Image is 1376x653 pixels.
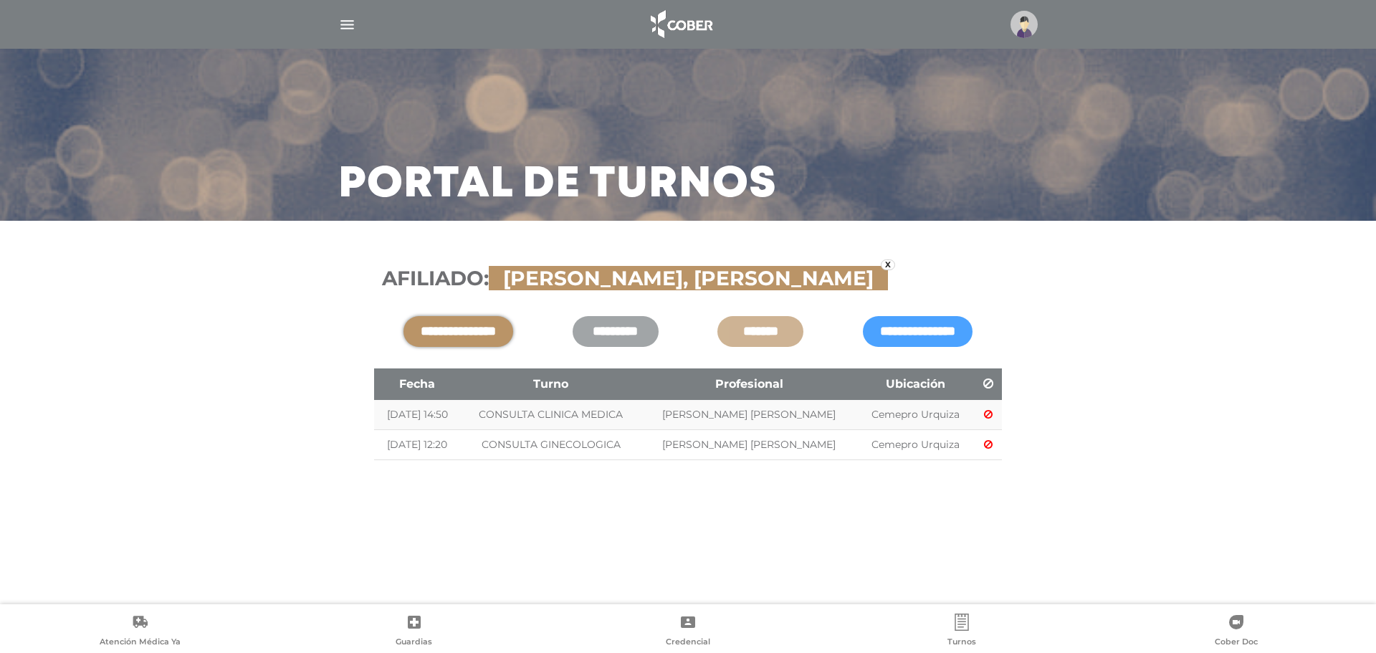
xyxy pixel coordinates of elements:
[666,637,710,649] span: Credencial
[374,400,460,430] td: [DATE] 14:50
[947,637,976,649] span: Turnos
[338,166,777,204] h3: Portal de turnos
[460,400,641,430] td: CONSULTA CLINICA MEDICA
[641,400,856,430] td: [PERSON_NAME] [PERSON_NAME]
[374,368,460,400] th: Fecha
[856,368,974,400] th: Ubicación
[825,614,1099,650] a: Turnos
[856,400,974,430] td: Cemepro Urquiza
[396,637,432,649] span: Guardias
[984,408,993,421] a: Cancelar turno
[643,7,718,42] img: logo_cober_home-white.png
[856,429,974,459] td: Cemepro Urquiza
[1099,614,1373,650] a: Cober Doc
[881,259,895,270] a: x
[460,429,641,459] td: CONSULTA GINECOLOGICA
[496,266,881,290] span: [PERSON_NAME], [PERSON_NAME]
[551,614,825,650] a: Credencial
[460,368,641,400] th: Turno
[277,614,550,650] a: Guardias
[641,368,856,400] th: Profesional
[374,429,460,459] td: [DATE] 12:20
[1215,637,1258,649] span: Cober Doc
[338,16,356,34] img: Cober_menu-lines-white.svg
[984,438,993,451] a: Cancelar turno
[382,267,994,291] h3: Afiliado:
[641,429,856,459] td: [PERSON_NAME] [PERSON_NAME]
[100,637,181,649] span: Atención Médica Ya
[1010,11,1038,38] img: profile-placeholder.svg
[3,614,277,650] a: Atención Médica Ya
